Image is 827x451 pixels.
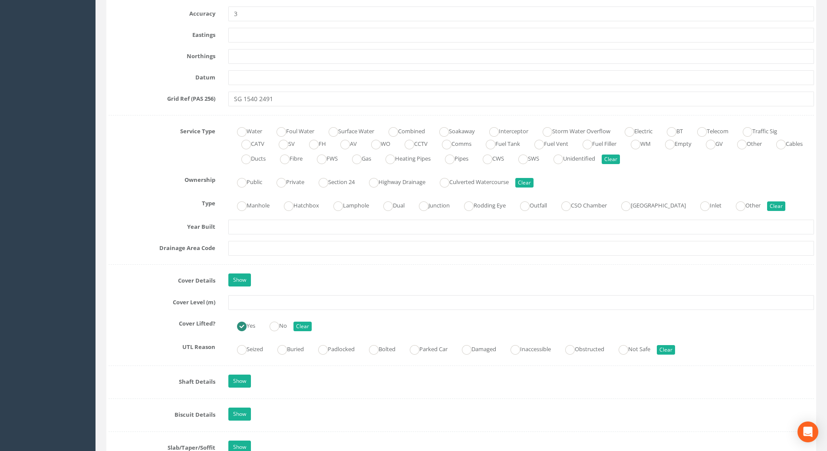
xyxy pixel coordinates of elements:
[310,342,355,355] label: Padlocked
[102,273,222,285] label: Cover Details
[102,295,222,306] label: Cover Level (m)
[797,421,818,442] div: Open Intercom Messenger
[455,198,506,211] label: Rodding Eye
[360,342,395,355] label: Bolted
[102,92,222,103] label: Grid Ref (PAS 256)
[102,340,222,351] label: UTL Reason
[310,175,355,188] label: Section 24
[436,151,468,164] label: Pipes
[228,198,270,211] label: Manhole
[102,70,222,82] label: Datum
[602,155,620,164] button: Clear
[275,198,319,211] label: Hatchbox
[622,137,651,149] label: WM
[332,137,357,149] label: AV
[768,137,803,149] label: Cables
[233,151,266,164] label: Ducts
[433,137,471,149] label: Comms
[481,124,528,137] label: Interceptor
[268,175,304,188] label: Private
[692,198,722,211] label: Inlet
[102,7,222,18] label: Accuracy
[515,178,534,188] button: Clear
[396,137,428,149] label: CCTV
[261,319,287,331] label: No
[102,196,222,207] label: Type
[511,198,547,211] label: Outfall
[431,175,509,188] label: Culverted Watercourse
[228,124,262,137] label: Water
[613,198,686,211] label: [GEOGRAPHIC_DATA]
[271,151,303,164] label: Fibre
[557,342,604,355] label: Obstructed
[228,175,262,188] label: Public
[293,322,312,331] button: Clear
[228,273,251,286] a: Show
[697,137,723,149] label: GV
[308,151,338,164] label: FWS
[534,124,610,137] label: Storm Water Overflow
[510,151,539,164] label: SWS
[727,198,761,211] label: Other
[431,124,475,137] label: Soakaway
[233,137,264,149] label: CATV
[270,137,295,149] label: SV
[574,137,616,149] label: Fuel Filler
[102,124,222,135] label: Service Type
[360,175,425,188] label: Highway Drainage
[453,342,496,355] label: Damaged
[401,342,448,355] label: Parked Car
[477,137,520,149] label: Fuel Tank
[102,173,222,184] label: Ownership
[728,137,762,149] label: Other
[102,316,222,328] label: Cover Lifted?
[734,124,777,137] label: Traffic Sig
[228,375,251,388] a: Show
[658,124,683,137] label: BT
[689,124,728,137] label: Telecom
[526,137,568,149] label: Fuel Vent
[102,375,222,386] label: Shaft Details
[502,342,551,355] label: Inaccessible
[410,198,450,211] label: Junction
[325,198,369,211] label: Lamphole
[767,201,785,211] button: Clear
[380,124,425,137] label: Combined
[656,137,692,149] label: Empty
[102,49,222,60] label: Northings
[102,241,222,252] label: Drainage Area Code
[377,151,431,164] label: Heating Pipes
[300,137,326,149] label: FH
[362,137,390,149] label: WO
[102,408,222,419] label: Biscuit Details
[102,220,222,231] label: Year Built
[343,151,371,164] label: Gas
[228,319,255,331] label: Yes
[610,342,650,355] label: Not Safe
[269,342,304,355] label: Buried
[102,28,222,39] label: Eastings
[657,345,675,355] button: Clear
[616,124,652,137] label: Electric
[228,408,251,421] a: Show
[553,198,607,211] label: CSO Chamber
[545,151,595,164] label: Unidentified
[474,151,504,164] label: CWS
[320,124,374,137] label: Surface Water
[228,342,263,355] label: Seized
[268,124,314,137] label: Foul Water
[375,198,405,211] label: Dual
